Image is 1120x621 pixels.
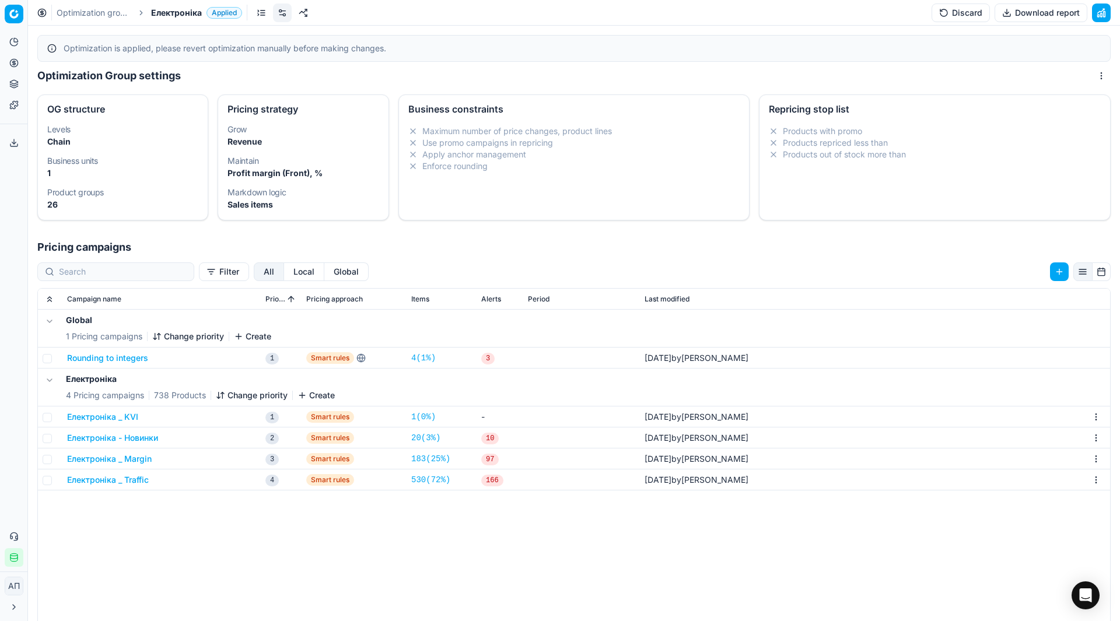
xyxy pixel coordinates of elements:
span: [DATE] [645,412,671,422]
button: Change priority [152,331,224,342]
span: [DATE] [645,353,671,363]
li: Products out of stock more than [769,149,1101,160]
button: global [324,262,369,281]
div: by [PERSON_NAME] [645,453,748,465]
button: Change priority [216,390,288,401]
h5: Електроніка [66,373,335,385]
span: Campaign name [67,294,121,304]
span: Alerts [481,294,501,304]
dt: Grow [228,125,379,134]
div: Repricing stop list [769,104,1101,114]
div: by [PERSON_NAME] [645,474,748,486]
span: Smart rules [306,453,354,465]
div: Business constraints [408,104,740,114]
span: 1 Pricing campaigns [66,331,142,342]
h1: Optimization Group settings [37,68,181,84]
div: by [PERSON_NAME] [645,432,748,444]
span: АП [5,577,23,595]
span: Pricing approach [306,294,363,304]
div: Optimization is applied, please revert optimization manually before making changes. [64,43,1101,54]
strong: Revenue [228,136,262,146]
span: Smart rules [306,474,354,486]
input: Search [59,266,187,278]
span: 3 [481,353,495,364]
dt: Levels [47,125,198,134]
div: by [PERSON_NAME] [645,352,748,364]
li: Products with promo [769,125,1101,137]
span: ЕлектронікаApplied [151,7,242,19]
button: Create [234,331,271,342]
div: by [PERSON_NAME] [645,411,748,423]
span: Smart rules [306,411,354,423]
a: 530(72%) [411,474,450,486]
strong: Profit margin (Front), % [228,168,323,178]
button: Rounding to integers [67,352,148,364]
button: Download report [995,3,1087,22]
span: Електроніка [151,7,202,19]
div: Pricing strategy [228,104,379,114]
span: Last modified [645,294,689,304]
span: 97 [481,454,499,465]
span: Smart rules [306,352,354,364]
a: 1(0%) [411,411,436,423]
span: Period [528,294,549,304]
span: 1 [265,353,279,364]
li: Enforce rounding [408,160,740,172]
span: 4 [265,475,279,486]
li: Use promo campaigns in repricing [408,137,740,149]
h1: Pricing campaigns [28,239,1120,255]
button: Filter [199,262,249,281]
span: 166 [481,475,503,486]
button: Електроніка - Новинки [67,432,158,444]
button: Create [297,390,335,401]
span: Items [411,294,429,304]
strong: 26 [47,199,58,209]
li: Products repriced less than [769,137,1101,149]
button: Електроніка _ Margin [67,453,152,465]
span: Smart rules [306,432,354,444]
strong: Sales items [228,199,273,209]
button: Електроніка _ KVI [67,411,138,423]
dt: Business units [47,157,198,165]
a: Optimization groups [57,7,131,19]
button: Discard [932,3,990,22]
dt: Markdown logic [228,188,379,197]
span: 10 [481,433,499,444]
span: 2 [265,433,279,444]
nav: breadcrumb [57,7,242,19]
a: 4(1%) [411,352,436,364]
span: [DATE] [645,433,671,443]
a: 20(3%) [411,432,440,444]
span: 1 [265,412,279,423]
dt: Maintain [228,157,379,165]
span: [DATE] [645,475,671,485]
a: 183(25%) [411,453,450,465]
button: АП [5,577,23,595]
td: - [477,406,523,427]
li: Apply anchor management [408,149,740,160]
span: [DATE] [645,454,671,464]
span: 4 Pricing campaigns [66,390,144,401]
div: Open Intercom Messenger [1072,581,1100,609]
strong: Chain [47,136,71,146]
button: local [284,262,324,281]
strong: 1 [47,168,51,178]
h5: Global [66,314,271,326]
button: all [254,262,284,281]
span: 3 [265,454,279,465]
div: OG structure [47,104,198,114]
button: Sorted by Priority ascending [285,293,297,305]
dt: Product groups [47,188,198,197]
button: Електроніка _ Traffic [67,474,149,486]
span: Applied [206,7,242,19]
li: Maximum number of price changes, product lines [408,125,740,137]
button: Expand all [43,292,57,306]
span: Priority [265,294,285,304]
span: 738 Products [154,390,206,401]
